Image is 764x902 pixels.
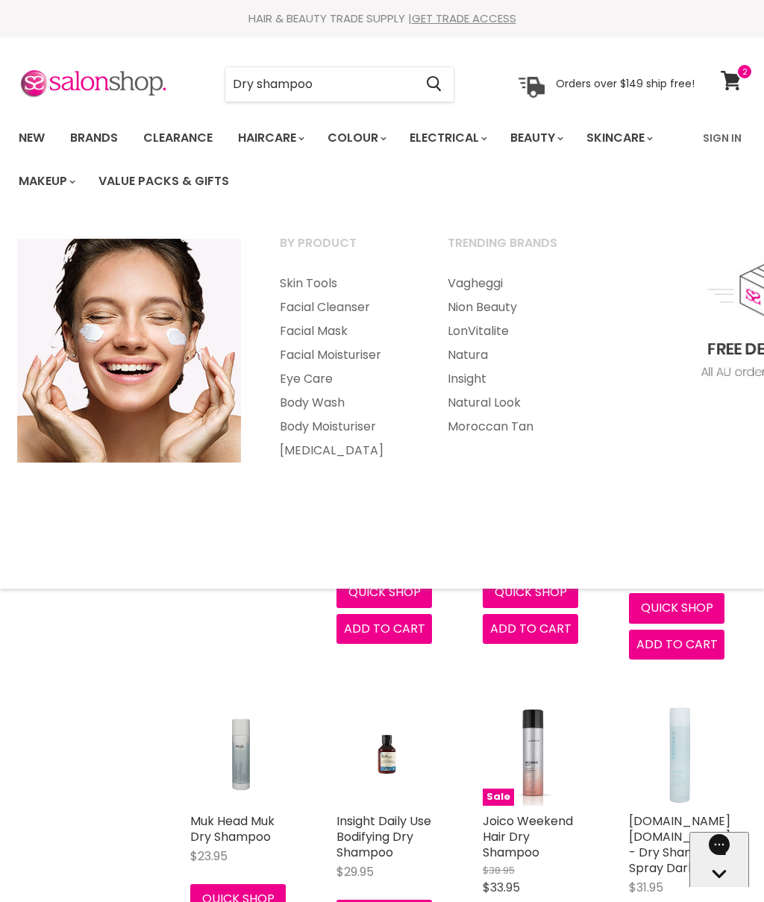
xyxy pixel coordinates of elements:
[556,77,695,90] p: Orders over $149 ship free!
[429,295,594,319] a: Nion Beauty
[344,620,425,637] span: Add to cart
[190,812,275,845] a: Muk Head Muk Dry Shampoo
[629,704,730,806] img: Design.ME Quickie.ME - Dry Shampoo Spray Dark
[336,863,374,880] span: $29.95
[429,272,594,295] a: Vagheggi
[483,789,514,806] span: Sale
[261,272,426,295] a: Skin Tools
[499,122,572,154] a: Beauty
[336,614,432,644] button: Add to cart
[336,812,431,861] a: Insight Daily Use Bodifying Dry Shampoo
[483,577,578,607] button: Quick shop
[483,704,584,806] a: Joico Weekend Hair Dry ShampooSale
[227,122,313,154] a: Haircare
[225,67,414,101] input: Search
[412,10,516,26] a: GET TRADE ACCESS
[7,166,84,197] a: Makeup
[132,122,224,154] a: Clearance
[7,116,694,203] ul: Main menu
[629,630,724,660] button: Add to cart
[225,66,454,102] form: Product
[414,67,454,101] button: Search
[636,636,718,653] span: Add to cart
[575,122,662,154] a: Skincare
[336,721,438,789] img: Insight Daily Use Bodifying Dry Shampoo
[261,231,426,269] a: By Product
[190,848,228,865] span: $23.95
[261,295,426,319] a: Facial Cleanser
[483,812,573,861] a: Joico Weekend Hair Dry Shampoo
[429,272,594,439] ul: Main menu
[261,319,426,343] a: Facial Mask
[689,832,749,887] iframe: Gorgias live chat messenger
[7,122,56,154] a: New
[261,343,426,367] a: Facial Moisturiser
[316,122,395,154] a: Colour
[261,367,426,391] a: Eye Care
[261,391,426,415] a: Body Wash
[429,319,594,343] a: LonVitalite
[483,879,520,896] span: $33.95
[429,415,594,439] a: Moroccan Tan
[629,879,663,896] span: $31.95
[429,343,594,367] a: Natura
[87,166,240,197] a: Value Packs & Gifts
[336,704,438,806] a: Insight Daily Use Bodifying Dry Shampoo
[483,614,578,644] button: Add to cart
[483,863,515,877] span: $38.95
[261,415,426,439] a: Body Moisturiser
[398,122,496,154] a: Electrical
[694,122,751,154] a: Sign In
[429,231,594,269] a: Trending Brands
[629,593,724,623] button: Quick shop
[629,812,730,877] a: [DOMAIN_NAME] [DOMAIN_NAME] - Dry Shampoo Spray Dark
[190,704,292,806] img: Muk Head Muk Dry Shampoo
[336,577,432,607] button: Quick shop
[261,272,426,463] ul: Main menu
[429,391,594,415] a: Natural Look
[429,367,594,391] a: Insight
[261,439,426,463] a: [MEDICAL_DATA]
[490,620,572,637] span: Add to cart
[59,122,129,154] a: Brands
[483,704,584,806] img: Joico Weekend Hair Dry Shampoo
